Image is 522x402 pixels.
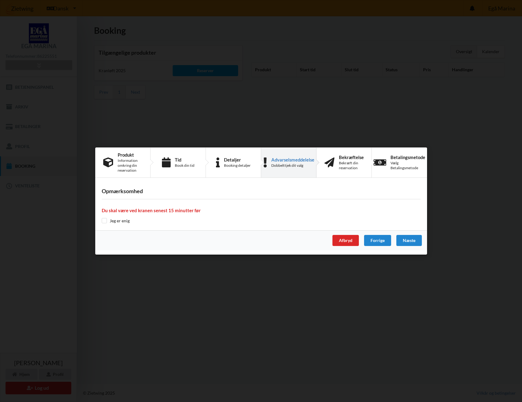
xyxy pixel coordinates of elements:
[391,161,425,170] div: Vælg Betalingsmetode
[271,157,314,162] div: Advarselsmeddelelse
[339,155,363,160] div: Bekræftelse
[118,158,142,173] div: Information omkring din reservation
[118,152,142,157] div: Produkt
[391,155,425,160] div: Betalingsmetode
[175,163,194,168] div: Book din tid
[224,163,251,168] div: Booking detaljer
[396,235,422,246] div: Næste
[102,218,130,223] label: Jeg er enig
[332,235,359,246] div: Afbryd
[271,163,314,168] div: Dobbelttjek dit valg
[102,208,421,213] h4: Du skal være ved kranen senest 15 minutter før
[175,157,194,162] div: Tid
[224,157,251,162] div: Detaljer
[339,161,363,170] div: Bekræft din reservation
[364,235,391,246] div: Forrige
[102,188,421,195] h3: Opmærksomhed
